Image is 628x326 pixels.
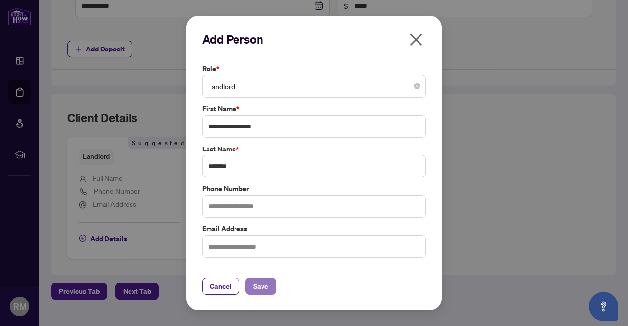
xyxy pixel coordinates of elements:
span: Landlord [208,77,420,96]
button: Open asap [589,292,618,321]
label: Last Name [202,144,426,154]
button: Cancel [202,278,239,295]
button: Save [245,278,276,295]
label: Phone Number [202,183,426,194]
label: Email Address [202,224,426,234]
span: close [408,32,424,48]
label: Role [202,63,426,74]
label: First Name [202,103,426,114]
h2: Add Person [202,31,426,47]
span: Save [253,278,268,294]
span: close-circle [414,83,420,89]
span: Cancel [210,278,232,294]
